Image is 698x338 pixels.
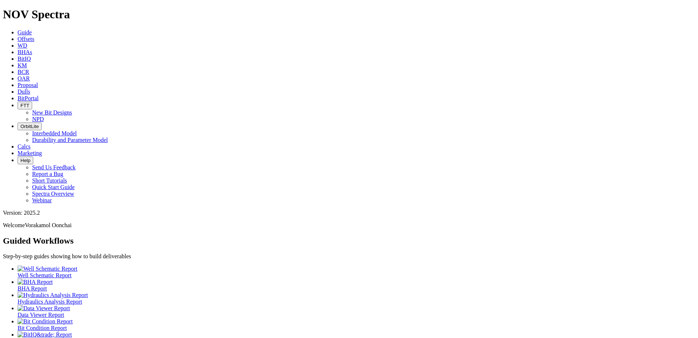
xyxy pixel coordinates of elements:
a: Bit Condition Report Bit Condition Report [18,318,695,331]
div: Version: 2025.2 [3,210,695,216]
a: Send Us Feedback [32,164,76,170]
a: OAR [18,75,30,82]
a: Webinar [32,197,52,203]
a: Offsets [18,36,34,42]
span: Help [20,158,30,163]
p: Welcome [3,222,695,229]
img: BitIQ&trade; Report [18,331,72,338]
img: Hydraulics Analysis Report [18,292,88,298]
span: Hydraulics Analysis Report [18,298,82,305]
p: Step-by-step guides showing how to build deliverables [3,253,695,260]
a: Spectra Overview [32,191,74,197]
a: BHA Report BHA Report [18,279,695,292]
span: Vorakamol Oonchai [25,222,72,228]
a: Marketing [18,150,42,156]
span: Data Viewer Report [18,312,64,318]
span: Well Schematic Report [18,272,72,278]
a: BHAs [18,49,32,55]
span: OrbitLite [20,124,39,129]
img: Bit Condition Report [18,318,73,325]
span: BHA Report [18,285,47,292]
a: BCR [18,69,29,75]
img: Well Schematic Report [18,266,77,272]
a: Dulls [18,89,30,95]
a: Interbedded Model [32,130,77,136]
a: KM [18,62,27,68]
a: Well Schematic Report Well Schematic Report [18,266,695,278]
span: Bit Condition Report [18,325,67,331]
a: Durability and Parameter Model [32,137,108,143]
a: Data Viewer Report Data Viewer Report [18,305,695,318]
a: New Bit Designs [32,109,72,116]
a: Proposal [18,82,38,88]
a: BitIQ [18,56,31,62]
a: Report a Bug [32,171,63,177]
img: Data Viewer Report [18,305,70,312]
a: Hydraulics Analysis Report Hydraulics Analysis Report [18,292,695,305]
span: FTT [20,103,29,108]
button: OrbitLite [18,123,42,130]
a: Calcs [18,143,31,150]
h2: Guided Workflows [3,236,695,246]
h1: NOV Spectra [3,8,695,21]
a: WD [18,42,27,49]
a: Guide [18,29,32,35]
a: NPD [32,116,44,122]
button: Help [18,157,33,164]
a: BitPortal [18,95,39,101]
button: FTT [18,102,32,109]
a: Quick Start Guide [32,184,74,190]
img: BHA Report [18,279,53,285]
a: Short Tutorials [32,177,67,184]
